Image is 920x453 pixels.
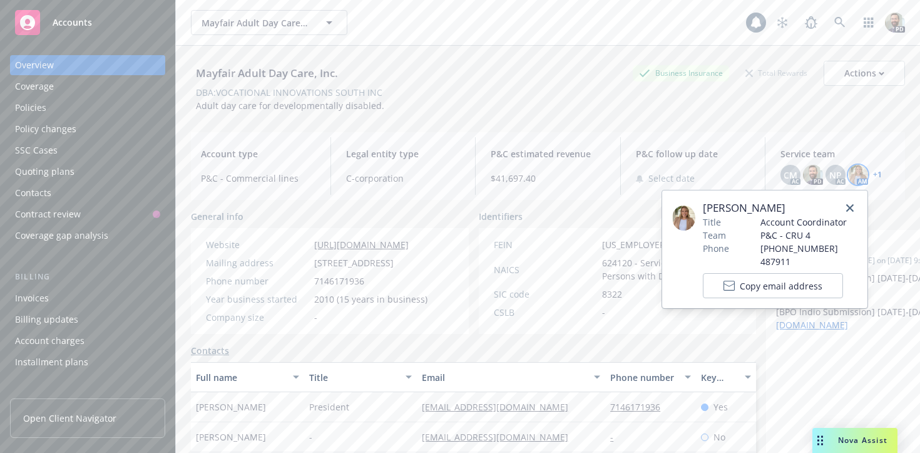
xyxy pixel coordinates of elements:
[824,61,905,86] button: Actions
[648,172,695,185] span: Select date
[610,371,677,384] div: Phone number
[15,55,54,75] div: Overview
[191,362,304,392] button: Full name
[422,371,586,384] div: Email
[15,183,51,203] div: Contacts
[196,100,384,112] span: Adult day care for developmentally disabled.
[780,147,895,160] span: Service team
[15,140,58,160] div: SSC Cases
[703,200,857,216] span: [PERSON_NAME]
[703,216,721,229] span: Title
[703,242,729,255] span: Phone
[202,16,310,29] span: Mayfair Adult Day Care, Inc.
[10,271,165,283] div: Billing
[196,430,266,444] span: [PERSON_NAME]
[842,200,857,216] a: close
[10,288,165,308] a: Invoices
[10,162,165,182] a: Quoting plans
[15,288,49,308] div: Invoices
[15,226,108,246] div: Coverage gap analysis
[314,239,409,251] a: [URL][DOMAIN_NAME]
[784,169,797,182] span: CM
[713,400,728,414] span: Yes
[346,172,461,185] span: C-corporation
[15,331,84,351] div: Account charges
[844,61,884,85] div: Actions
[304,362,417,392] button: Title
[885,13,905,33] img: photo
[314,256,394,269] span: [STREET_ADDRESS]
[696,362,756,392] button: Key contact
[201,172,315,185] span: P&C - Commercial lines
[15,76,54,96] div: Coverage
[494,238,597,251] div: FEIN
[812,428,897,453] button: Nova Assist
[856,10,881,35] a: Switch app
[206,238,309,251] div: Website
[10,5,165,40] a: Accounts
[760,216,857,229] span: Account Coordinator
[494,306,597,319] div: CSLB
[10,204,165,224] a: Contract review
[760,229,857,242] span: P&C - CRU 4
[672,206,695,231] img: employee photo
[191,344,229,357] a: Contacts
[10,55,165,75] a: Overview
[196,400,266,414] span: [PERSON_NAME]
[201,147,315,160] span: Account type
[15,119,76,139] div: Policy changes
[491,172,605,185] span: $41,697.40
[10,119,165,139] a: Policy changes
[602,238,781,251] span: [US_EMPLOYER_IDENTIFICATION_NUMBER]
[23,412,116,425] span: Open Client Navigator
[10,352,165,372] a: Installment plans
[605,362,695,392] button: Phone number
[10,226,165,246] a: Coverage gap analysis
[636,147,750,160] span: P&C follow up date
[610,431,623,443] a: -
[53,18,92,28] span: Accounts
[10,98,165,118] a: Policies
[873,171,882,179] a: +1
[494,288,597,301] div: SIC code
[10,183,165,203] a: Contacts
[15,352,88,372] div: Installment plans
[827,10,852,35] a: Search
[740,279,822,293] span: Copy email address
[602,288,622,301] span: 8322
[491,147,605,160] span: P&C estimated revenue
[739,65,814,81] div: Total Rewards
[309,371,399,384] div: Title
[633,65,729,81] div: Business Insurance
[346,147,461,160] span: Legal entity type
[309,400,349,414] span: President
[314,293,427,306] span: 2010 (15 years in business)
[799,10,824,35] a: Report a Bug
[15,204,81,224] div: Contract review
[602,256,781,283] span: 624120 - Services for the Elderly and Persons with Disabilities
[838,435,887,445] span: Nova Assist
[196,86,382,99] div: DBA: VOCATIONAL INNOVATIONS SOUTH INC
[15,310,78,330] div: Billing updates
[479,210,523,223] span: Identifiers
[206,293,309,306] div: Year business started
[417,362,605,392] button: Email
[191,210,243,223] span: General info
[713,430,725,444] span: No
[494,263,597,276] div: NAICS
[206,256,309,269] div: Mailing address
[770,10,795,35] a: Stop snowing
[703,273,843,298] button: Copy email address
[760,242,857,268] span: [PHONE_NUMBER] 487911
[10,331,165,351] a: Account charges
[829,169,842,182] span: NP
[191,10,347,35] button: Mayfair Adult Day Care, Inc.
[803,165,823,185] img: photo
[10,310,165,330] a: Billing updates
[206,311,309,324] div: Company size
[15,98,46,118] div: Policies
[191,65,343,81] div: Mayfair Adult Day Care, Inc.
[314,274,364,288] span: 7146171936
[196,371,285,384] div: Full name
[314,311,317,324] span: -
